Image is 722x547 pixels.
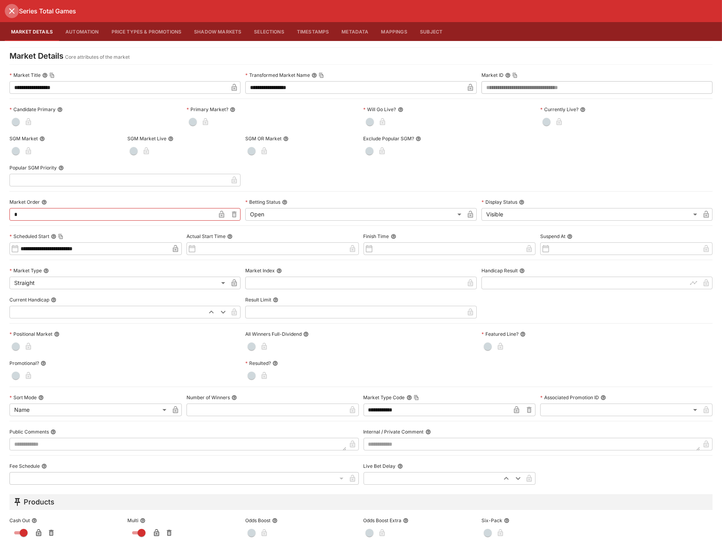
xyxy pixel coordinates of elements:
[481,208,700,221] div: Visible
[245,517,271,524] p: Odds Boost
[5,22,59,41] button: Market Details
[245,331,302,337] p: All Winners Full-Dividend
[272,518,278,523] button: Odds Boost
[231,395,237,400] button: Number of Winners
[540,394,599,401] p: Associated Promotion ID
[9,463,40,469] p: Fee Schedule
[245,296,271,303] p: Result Limit
[9,106,56,113] p: Candidate Primary
[416,136,421,141] button: Exclude Popular SGM?
[65,53,130,61] p: Core attributes of the market
[24,497,54,506] h5: Products
[481,72,504,78] p: Market ID
[9,404,169,416] div: Name
[245,360,271,367] p: Resulted?
[283,136,289,141] button: SGM OR Market
[363,517,401,524] p: Odds Boost Extra
[127,135,166,142] p: SGM Market Live
[398,107,403,112] button: Will Go Live?
[51,234,56,239] button: Scheduled StartCopy To Clipboard
[248,22,291,41] button: Selections
[481,331,519,337] p: Featured Line?
[364,394,405,401] p: Market Type Code
[481,199,517,205] p: Display Status
[41,361,46,366] button: Promotional?
[9,296,49,303] p: Current Handicap
[50,429,56,435] button: Public Comments
[414,22,449,41] button: Subject
[481,517,502,524] p: Six-Pack
[187,233,226,240] p: Actual Start Time
[9,428,49,435] p: Public Comments
[580,107,586,112] button: Currently Live?
[9,51,63,61] h4: Market Details
[227,234,233,239] button: Actual Start Time
[57,107,63,112] button: Candidate Primary
[403,518,409,523] button: Odds Boost Extra
[54,331,60,337] button: Positional Market
[5,4,19,18] button: close
[245,135,282,142] p: SGM OR Market
[505,73,511,78] button: Market IDCopy To Clipboard
[9,199,40,205] p: Market Order
[41,199,47,205] button: Market Order
[41,463,47,469] button: Fee Schedule
[19,7,76,15] h6: Series Total Games
[364,463,396,469] p: Live Bet Delay
[9,164,57,171] p: Popular SGM Priority
[504,518,509,523] button: Six-Pack
[312,73,317,78] button: Transformed Market NameCopy To Clipboard
[540,233,565,240] p: Suspend At
[245,267,275,274] p: Market Index
[9,360,39,367] p: Promotional?
[425,429,431,435] button: Internal / Private Comment
[282,199,287,205] button: Betting Status
[9,72,41,78] p: Market Title
[230,107,235,112] button: Primary Market?
[519,199,524,205] button: Display Status
[9,331,52,337] p: Positional Market
[140,518,146,523] button: Multi
[245,199,280,205] p: Betting Status
[363,135,414,142] p: Exclude Popular SGM?
[32,518,37,523] button: Cash Out
[187,394,230,401] p: Number of Winners
[245,72,310,78] p: Transformed Market Name
[601,395,606,400] button: Associated Promotion ID
[519,268,525,273] button: Handicap Result
[364,233,389,240] p: Finish Time
[245,208,464,221] div: Open
[276,268,282,273] button: Market Index
[540,106,578,113] p: Currently Live?
[9,233,49,240] p: Scheduled Start
[272,361,278,366] button: Resulted?
[188,22,248,41] button: Shadow Markets
[512,73,518,78] button: Copy To Clipboard
[319,73,324,78] button: Copy To Clipboard
[391,234,396,239] button: Finish Time
[9,267,42,274] p: Market Type
[42,73,48,78] button: Market TitleCopy To Clipboard
[168,136,174,141] button: SGM Market Live
[567,234,573,239] button: Suspend At
[51,297,56,303] button: Current Handicap
[273,297,278,303] button: Result Limit
[9,394,37,401] p: Sort Mode
[364,428,424,435] p: Internal / Private Comment
[414,395,419,400] button: Copy To Clipboard
[39,136,45,141] button: SGM Market
[335,22,375,41] button: Metadata
[303,331,309,337] button: All Winners Full-Dividend
[59,22,105,41] button: Automation
[49,73,55,78] button: Copy To Clipboard
[127,517,138,524] p: Multi
[9,135,38,142] p: SGM Market
[375,22,414,41] button: Mappings
[58,165,64,171] button: Popular SGM Priority
[9,517,30,524] p: Cash Out
[9,277,228,289] div: Straight
[43,268,49,273] button: Market Type
[38,395,44,400] button: Sort Mode
[364,106,396,113] p: Will Go Live?
[105,22,188,41] button: Price Types & Promotions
